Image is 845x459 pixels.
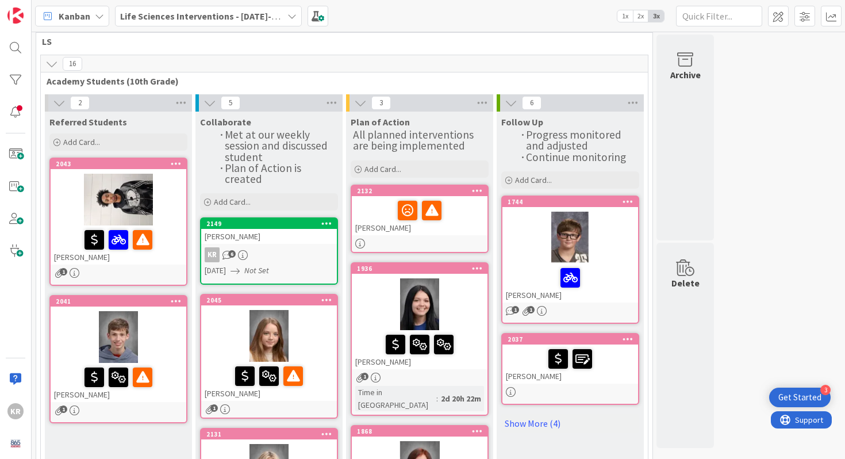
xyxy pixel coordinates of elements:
[778,392,821,403] div: Get Started
[526,150,626,164] span: Continue monitoring
[201,219,337,244] div: 2149[PERSON_NAME]
[522,96,541,110] span: 6
[357,427,487,435] div: 1868
[225,161,304,186] span: Plan of Action is created
[206,220,337,228] div: 2149
[352,263,487,369] div: 1936[PERSON_NAME]
[357,187,487,195] div: 2132
[201,362,337,401] div: [PERSON_NAME]
[357,265,487,273] div: 1936
[436,392,438,405] span: :
[502,345,638,384] div: [PERSON_NAME]
[617,10,633,22] span: 1x
[438,392,484,405] div: 2d 20h 22m
[769,388,831,407] div: Open Get Started checklist, remaining modules: 3
[51,363,186,402] div: [PERSON_NAME]
[648,10,664,22] span: 3x
[364,164,401,174] span: Add Card...
[371,96,391,110] span: 3
[49,295,187,423] a: 2041[PERSON_NAME]
[201,229,337,244] div: [PERSON_NAME]
[228,250,236,258] span: 6
[7,7,24,24] img: Visit kanbanzone.com
[60,268,67,276] span: 1
[676,6,762,26] input: Quick Filter...
[120,10,298,22] b: Life Sciences Interventions - [DATE]-[DATE]
[501,196,639,324] a: 1744[PERSON_NAME]
[200,294,338,419] a: 2045[PERSON_NAME]
[59,9,90,23] span: Kanban
[201,247,337,262] div: KR
[221,96,240,110] span: 5
[206,296,337,304] div: 2045
[7,435,24,452] img: avatar
[502,263,638,303] div: [PERSON_NAME]
[225,128,330,164] span: Met at our weekly session and discussed student
[200,217,338,285] a: 2149[PERSON_NAME]KR[DATE]Not Set
[60,406,67,413] span: 1
[214,197,251,207] span: Add Card...
[351,116,410,128] span: Plan of Action
[56,297,186,305] div: 2041
[7,403,24,419] div: KR
[527,306,535,313] span: 1
[206,430,337,438] div: 2131
[205,247,220,262] div: KR
[201,219,337,229] div: 2149
[49,158,187,286] a: 2043[PERSON_NAME]
[352,196,487,235] div: [PERSON_NAME]
[508,198,638,206] div: 1744
[63,57,82,71] span: 16
[200,116,251,128] span: Collaborate
[201,429,337,439] div: 2131
[355,386,436,411] div: Time in [GEOGRAPHIC_DATA]
[51,296,186,402] div: 2041[PERSON_NAME]
[670,68,701,82] div: Archive
[205,265,226,277] span: [DATE]
[353,128,476,152] span: All planned interventions are being implemented
[515,175,552,185] span: Add Card...
[502,334,638,345] div: 2037
[24,2,52,16] span: Support
[352,263,487,274] div: 1936
[210,404,218,412] span: 1
[633,10,648,22] span: 2x
[361,373,368,380] span: 1
[51,159,186,169] div: 2043
[351,185,489,253] a: 2132[PERSON_NAME]
[502,197,638,303] div: 1744[PERSON_NAME]
[47,75,633,87] span: Academy Students (10th Grade)
[51,159,186,265] div: 2043[PERSON_NAME]
[70,96,90,110] span: 2
[501,333,639,405] a: 2037[PERSON_NAME]
[526,128,624,152] span: Progress monitored and adjusted
[201,295,337,401] div: 2045[PERSON_NAME]
[512,306,519,313] span: 1
[352,330,487,369] div: [PERSON_NAME]
[63,137,100,147] span: Add Card...
[244,265,269,276] i: Not Set
[502,334,638,384] div: 2037[PERSON_NAME]
[501,414,639,433] a: Show More (4)
[351,262,489,416] a: 1936[PERSON_NAME]Time in [GEOGRAPHIC_DATA]:2d 20h 22m
[352,186,487,235] div: 2132[PERSON_NAME]
[56,160,186,168] div: 2043
[352,426,487,437] div: 1868
[820,385,831,395] div: 3
[501,116,543,128] span: Follow Up
[49,116,127,128] span: Referred Students
[51,225,186,265] div: [PERSON_NAME]
[51,296,186,307] div: 2041
[508,335,638,343] div: 2037
[201,295,337,305] div: 2045
[42,36,638,47] span: LS
[671,276,700,290] div: Delete
[352,186,487,196] div: 2132
[502,197,638,207] div: 1744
